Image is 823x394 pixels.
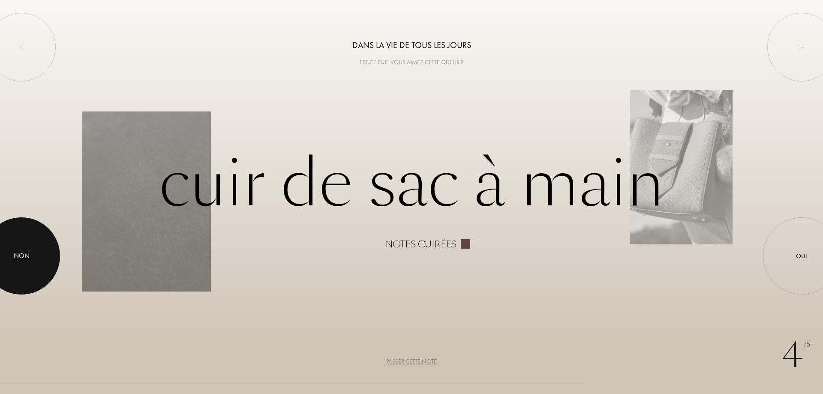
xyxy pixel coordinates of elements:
div: Cuir de sac à main [82,145,741,250]
span: /5 [804,340,810,350]
div: Passer cette note [386,357,437,366]
div: Non [14,251,30,261]
div: Notes cuirées [385,239,457,250]
div: Oui [796,251,807,261]
div: 4 [781,330,810,381]
img: quit_onboard.svg [798,44,805,51]
img: left_onboard.svg [18,44,25,51]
